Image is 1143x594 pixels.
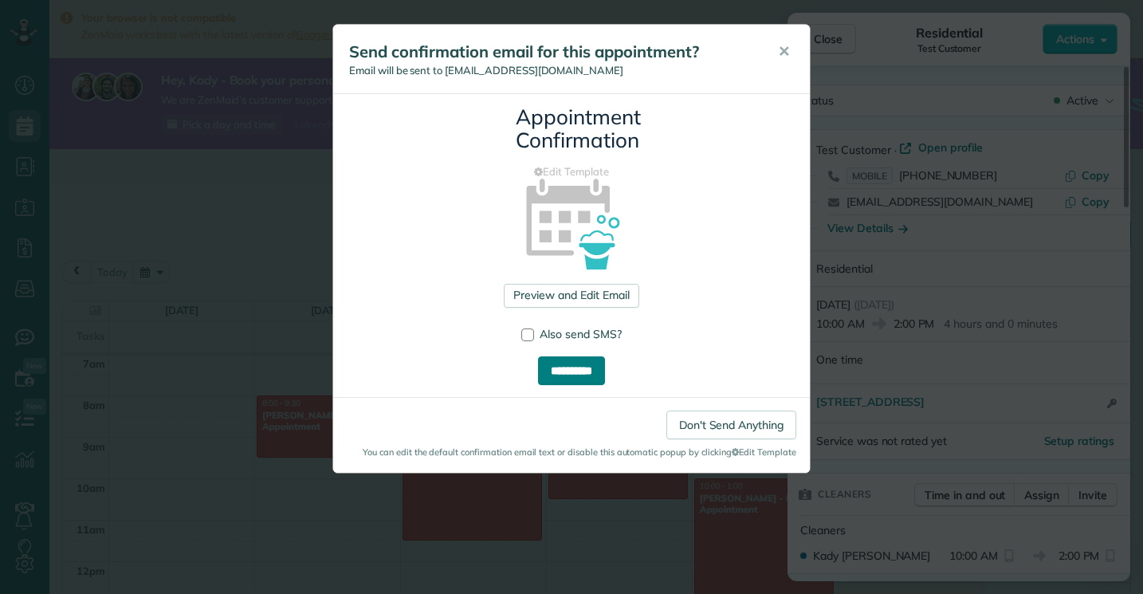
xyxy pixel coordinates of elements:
h5: Send confirmation email for this appointment? [349,41,756,63]
img: appointment_confirmation_icon-141e34405f88b12ade42628e8c248340957700ab75a12ae832a8710e9b578dc5.png [501,151,643,293]
small: You can edit the default confirmation email text or disable this automatic popup by clicking Edit... [347,446,796,458]
a: Edit Template [345,164,798,179]
a: Preview and Edit Email [504,284,638,308]
span: Also send SMS? [540,327,622,341]
h3: Appointment Confirmation [516,106,627,151]
span: Email will be sent to [EMAIL_ADDRESS][DOMAIN_NAME] [349,64,623,77]
a: Don't Send Anything [666,411,796,439]
span: ✕ [778,42,790,61]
